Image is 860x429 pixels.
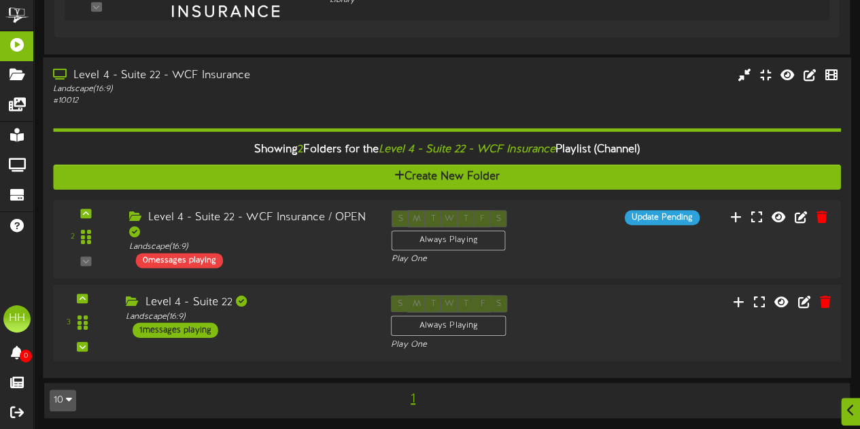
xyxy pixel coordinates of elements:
[391,339,569,351] div: Play One
[129,241,371,253] div: Landscape ( 16:9 )
[298,143,303,156] span: 2
[126,311,371,322] div: Landscape ( 16:9 )
[391,315,506,336] div: Always Playing
[129,210,371,241] div: Level 4 - Suite 22 - WCF Insurance / OPEN
[53,83,369,95] div: Landscape ( 16:9 )
[50,390,76,411] button: 10
[392,254,568,265] div: Play One
[136,253,223,268] div: 0 messages playing
[126,295,371,311] div: Level 4 - Suite 22
[624,210,699,225] div: Update Pending
[379,143,555,156] i: Level 4 - Suite 22 - WCF Insurance
[53,165,840,190] button: Create New Folder
[133,322,218,337] div: 1 messages playing
[407,392,419,407] span: 1
[392,230,506,250] div: Always Playing
[53,95,369,107] div: # 10012
[3,305,31,332] div: HH
[53,68,369,84] div: Level 4 - Suite 22 - WCF Insurance
[43,135,851,165] div: Showing Folders for the Playlist (Channel)
[20,349,32,362] span: 0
